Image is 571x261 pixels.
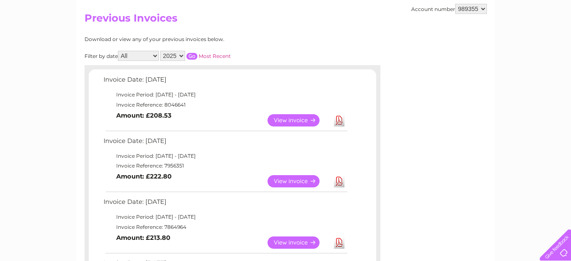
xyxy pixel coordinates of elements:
[101,151,349,161] td: Invoice Period: [DATE] - [DATE]
[101,196,349,212] td: Invoice Date: [DATE]
[467,36,492,42] a: Telecoms
[422,36,438,42] a: Water
[515,36,535,42] a: Contact
[85,12,487,28] h2: Previous Invoices
[268,114,330,126] a: View
[543,36,563,42] a: Log out
[101,90,349,100] td: Invoice Period: [DATE] - [DATE]
[101,74,349,90] td: Invoice Date: [DATE]
[334,114,344,126] a: Download
[268,175,330,187] a: View
[497,36,510,42] a: Blog
[85,36,306,42] div: Download or view any of your previous invoices below.
[101,100,349,110] td: Invoice Reference: 8046641
[268,236,330,249] a: View
[116,173,172,180] b: Amount: £222.80
[443,36,462,42] a: Energy
[334,236,344,249] a: Download
[116,112,172,119] b: Amount: £208.53
[412,4,470,15] a: 0333 014 3131
[334,175,344,187] a: Download
[85,51,306,61] div: Filter by date
[199,53,231,59] a: Most Recent
[86,5,486,41] div: Clear Business is a trading name of Verastar Limited (registered in [GEOGRAPHIC_DATA] No. 3667643...
[101,161,349,171] td: Invoice Reference: 7956351
[101,222,349,232] td: Invoice Reference: 7864964
[101,212,349,222] td: Invoice Period: [DATE] - [DATE]
[116,234,170,242] b: Amount: £213.80
[411,4,487,14] div: Account number
[20,22,63,48] img: logo.png
[101,135,349,151] td: Invoice Date: [DATE]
